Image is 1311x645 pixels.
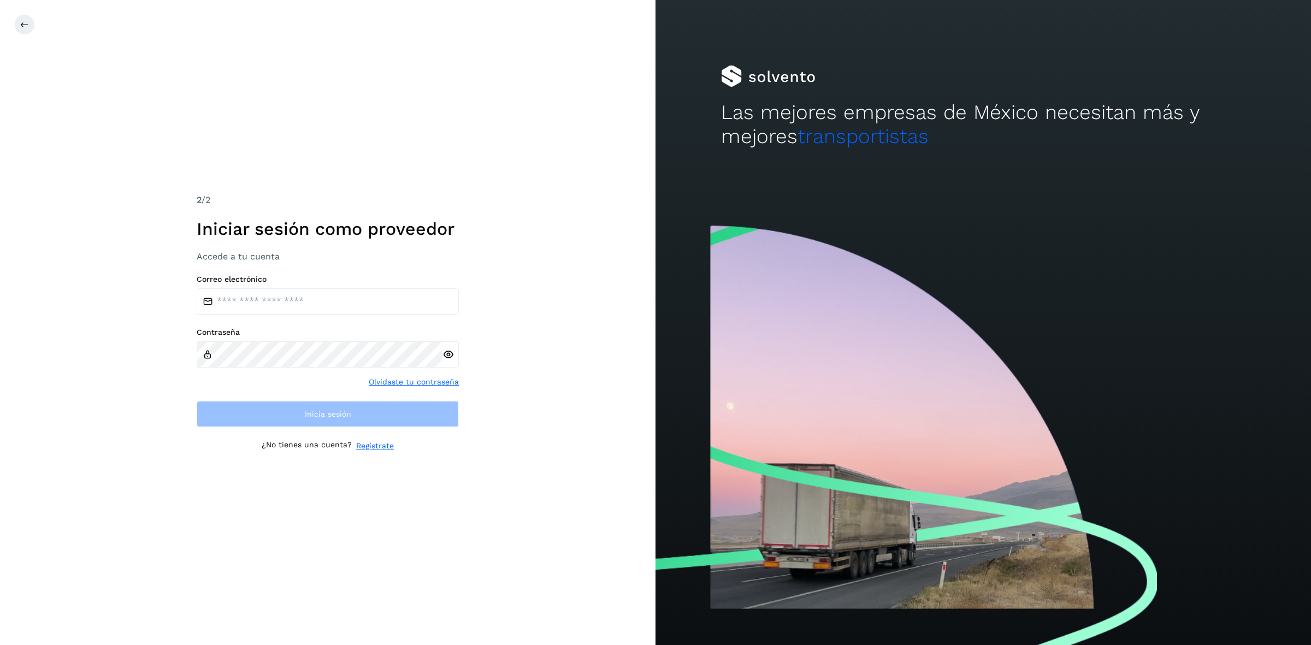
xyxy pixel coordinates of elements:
[197,194,202,205] span: 2
[262,440,352,452] p: ¿No tienes una cuenta?
[197,251,459,262] h3: Accede a tu cuenta
[197,218,459,239] h1: Iniciar sesión como proveedor
[356,440,394,452] a: Regístrate
[197,193,459,206] div: /2
[798,125,929,148] span: transportistas
[369,376,459,388] a: Olvidaste tu contraseña
[197,328,459,337] label: Contraseña
[721,100,1245,149] h2: Las mejores empresas de México necesitan más y mejores
[197,275,459,284] label: Correo electrónico
[305,410,351,418] span: Inicia sesión
[197,401,459,427] button: Inicia sesión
